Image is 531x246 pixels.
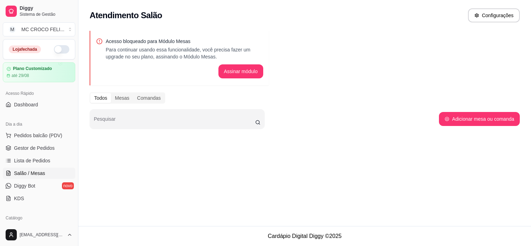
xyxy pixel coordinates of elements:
a: Lista de Pedidos [3,155,75,166]
span: Sistema de Gestão [20,12,72,17]
a: Diggy Botnovo [3,180,75,191]
span: M [9,26,16,33]
div: Comandas [133,93,165,103]
span: Diggy [20,5,72,12]
div: Loja fechada [9,45,41,53]
a: Dashboard [3,99,75,110]
a: Gestor de Pedidos [3,142,75,154]
article: até 29/08 [12,73,29,78]
a: DiggySistema de Gestão [3,3,75,20]
span: Pedidos balcão (PDV) [14,132,62,139]
button: Select a team [3,22,75,36]
div: MC CROCO FELI ... [21,26,64,33]
button: Assinar módulo [218,64,264,78]
span: Salão / Mesas [14,170,45,177]
div: Acesso Rápido [3,88,75,99]
div: Todos [90,93,111,103]
div: Mesas [111,93,133,103]
footer: Cardápio Digital Diggy © 2025 [78,226,531,246]
button: Configurações [468,8,520,22]
a: Plano Customizadoaté 29/08 [3,62,75,82]
a: KDS [3,193,75,204]
p: Para continuar usando essa funcionalidade, você precisa fazer um upgrade no seu plano, assinando ... [106,46,263,60]
button: Alterar Status [54,45,69,54]
span: Diggy Bot [14,182,35,189]
span: Lista de Pedidos [14,157,50,164]
div: Dia a dia [3,119,75,130]
button: [EMAIL_ADDRESS][DOMAIN_NAME] [3,226,75,243]
span: KDS [14,195,24,202]
span: [EMAIL_ADDRESS][DOMAIN_NAME] [20,232,64,238]
article: Plano Customizado [13,66,52,71]
button: Adicionar mesa ou comanda [439,112,520,126]
p: Acesso bloqueado para Módulo Mesas [106,38,263,45]
span: Gestor de Pedidos [14,145,55,152]
input: Pesquisar [94,118,255,125]
a: Salão / Mesas [3,168,75,179]
div: Catálogo [3,212,75,224]
h2: Atendimento Salão [90,10,162,21]
button: Pedidos balcão (PDV) [3,130,75,141]
span: Dashboard [14,101,38,108]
